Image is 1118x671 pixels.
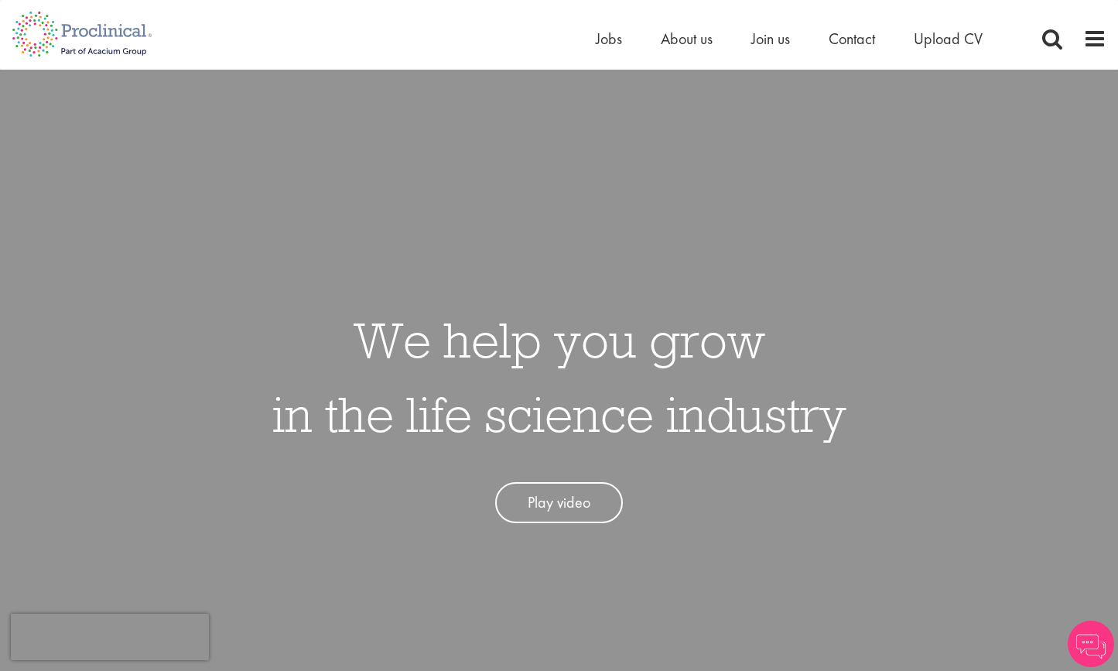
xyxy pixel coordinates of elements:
img: Chatbot [1068,621,1114,667]
a: Contact [829,29,875,49]
a: Upload CV [914,29,983,49]
a: About us [661,29,713,49]
h1: We help you grow in the life science industry [272,303,846,451]
a: Join us [751,29,790,49]
a: Play video [495,482,623,523]
a: Jobs [596,29,622,49]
